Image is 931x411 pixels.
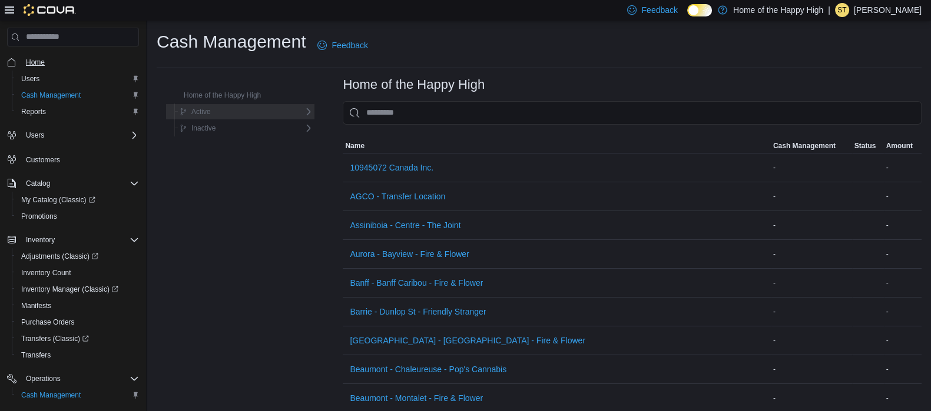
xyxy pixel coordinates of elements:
div: - [884,161,922,175]
a: Reports [16,105,51,119]
button: 10945072 Canada Inc. [345,156,438,179]
div: - [884,391,922,405]
button: Users [12,71,144,87]
span: Purchase Orders [21,318,75,327]
button: Purchase Orders [12,314,144,330]
span: ST [837,3,846,17]
a: My Catalog (Classic) [12,192,144,208]
h1: Cash Management [157,30,306,54]
a: Adjustments (Classic) [16,249,103,263]
div: - [771,189,852,203]
button: Home [2,54,144,71]
span: Cash Management [16,88,139,102]
span: Users [21,128,139,142]
button: Operations [2,370,144,387]
button: Assiniboia - Centre - The Joint [345,213,465,237]
span: Users [26,131,44,140]
a: Inventory Manager (Classic) [16,282,123,296]
a: Transfers (Classic) [16,332,94,346]
button: [GEOGRAPHIC_DATA] - [GEOGRAPHIC_DATA] - Fire & Flower [345,329,590,352]
a: Customers [21,153,65,167]
div: - [884,189,922,203]
a: Home [21,55,49,69]
div: - [771,362,852,376]
span: Catalog [26,179,50,188]
span: Transfers (Classic) [16,332,139,346]
span: Promotions [21,212,57,221]
span: [GEOGRAPHIC_DATA] - [GEOGRAPHIC_DATA] - Fire & Flower [350,335,585,346]
span: Transfers [16,348,139,362]
span: Cash Management [21,91,81,100]
button: Cash Management [12,387,144,403]
span: Operations [21,372,139,386]
span: Dark Mode [687,16,688,17]
span: Cash Management [21,390,81,400]
div: - [884,276,922,290]
span: Beaumont - Montalet - Fire & Flower [350,392,483,404]
div: - [771,305,852,319]
div: - [884,362,922,376]
span: Transfers [21,350,51,360]
button: Reports [12,103,144,120]
h3: Home of the Happy High [343,78,485,92]
button: Barrie - Dunlop St - Friendly Stranger [345,300,491,323]
a: Adjustments (Classic) [12,248,144,265]
button: Catalog [2,175,144,192]
span: Status [854,141,876,151]
button: Name [343,139,770,153]
a: Users [16,72,44,86]
a: Purchase Orders [16,315,79,329]
span: My Catalog (Classic) [21,195,95,205]
a: Cash Management [16,388,85,402]
span: Amount [886,141,913,151]
button: Amount [884,139,922,153]
div: - [884,333,922,347]
button: Inventory Count [12,265,144,281]
span: Inactive [191,123,216,133]
a: My Catalog (Classic) [16,193,100,207]
span: Beaumont - Chaleureuse - Pop's Cannabis [350,363,506,375]
span: Customers [21,152,139,166]
span: Transfers (Classic) [21,334,89,343]
button: Active [175,105,216,119]
a: Cash Management [16,88,85,102]
div: - [771,161,852,175]
span: Promotions [16,209,139,223]
button: Cash Management [12,87,144,103]
span: 10945072 Canada Inc. [350,162,433,173]
span: Catalog [21,176,139,191]
span: Inventory [26,235,55,245]
span: Feedback [641,4,677,16]
button: Users [2,127,144,143]
span: Operations [26,374,61,383]
input: This is a search bar. As you type, the results lower in the page will automatically filter. [343,101,922,125]
span: Adjustments (Classic) [16,249,139,263]
button: Transfers [12,347,144,363]
a: Promotions [16,209,62,223]
p: [PERSON_NAME] [854,3,922,17]
div: - [771,276,852,290]
button: Status [852,139,884,153]
a: Inventory Manager (Classic) [12,281,144,298]
input: Dark Mode [687,4,712,16]
span: Aurora - Bayview - Fire & Flower [350,248,469,260]
div: - [771,391,852,405]
button: Inventory [21,233,59,247]
span: Home [21,55,139,69]
div: - [884,218,922,232]
button: Customers [2,151,144,168]
a: Feedback [313,34,372,57]
span: Cash Management [773,141,836,151]
p: | [828,3,830,17]
span: Reports [21,107,46,116]
span: Cash Management [16,388,139,402]
span: Adjustments (Classic) [21,252,98,261]
button: Banff - Banff Caribou - Fire & Flower [345,271,488,295]
a: Inventory Count [16,266,76,280]
img: Cova [24,4,76,16]
span: Home [26,58,45,67]
span: Inventory Manager (Classic) [16,282,139,296]
button: Users [21,128,49,142]
span: Inventory Count [21,268,71,278]
span: Users [16,72,139,86]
